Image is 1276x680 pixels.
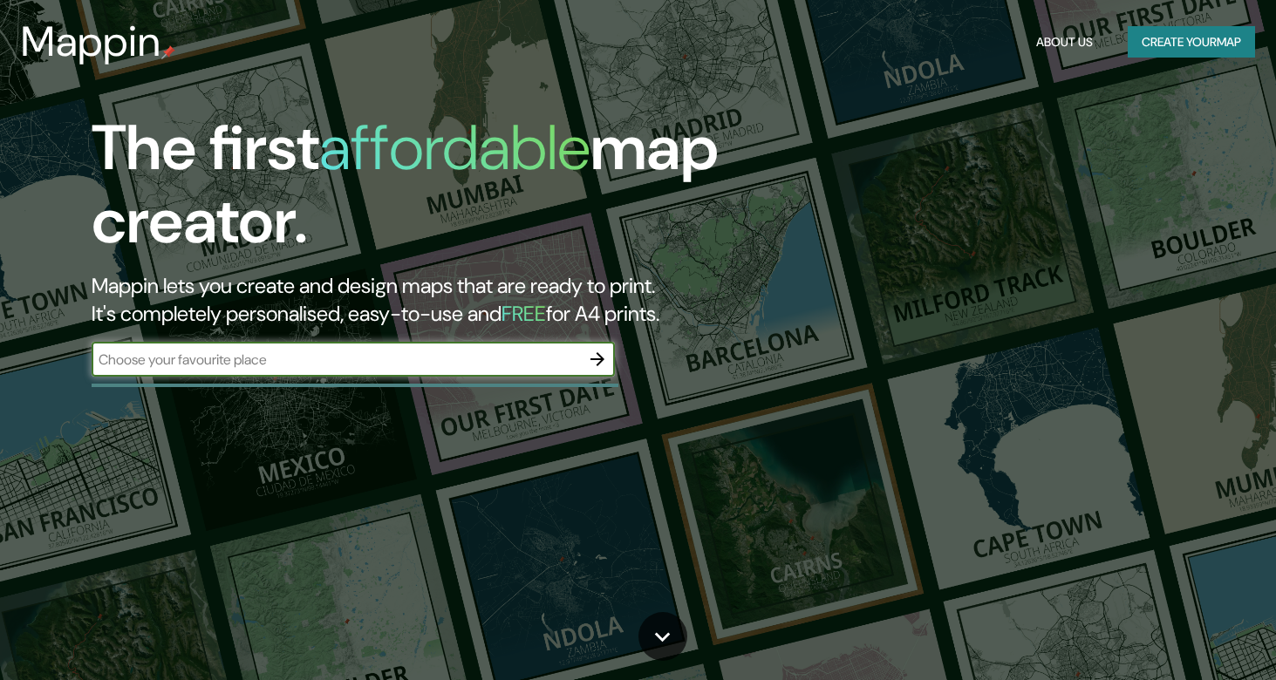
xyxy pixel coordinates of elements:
[21,17,161,66] h3: Mappin
[92,350,580,370] input: Choose your favourite place
[161,45,175,59] img: mappin-pin
[92,112,730,272] h1: The first map creator.
[502,300,546,327] h5: FREE
[1029,26,1100,58] button: About Us
[319,107,590,188] h1: affordable
[1128,26,1255,58] button: Create yourmap
[92,272,730,328] h2: Mappin lets you create and design maps that are ready to print. It's completely personalised, eas...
